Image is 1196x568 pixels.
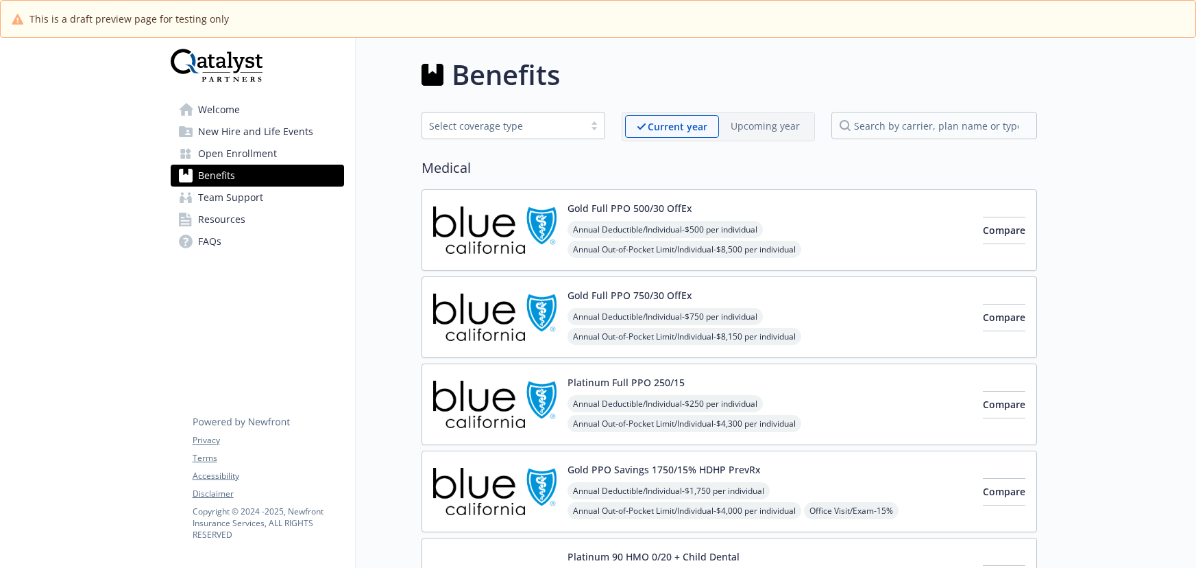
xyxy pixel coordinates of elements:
[568,549,740,564] button: Platinum 90 HMO 0/20 + Child Dental
[198,230,221,252] span: FAQs
[983,485,1025,498] span: Compare
[568,328,801,345] span: Annual Out-of-Pocket Limit/Individual - $8,150 per individual
[568,482,770,499] span: Annual Deductible/Individual - $1,750 per individual
[568,395,763,412] span: Annual Deductible/Individual - $250 per individual
[568,502,801,519] span: Annual Out-of-Pocket Limit/Individual - $4,000 per individual
[198,187,263,209] span: Team Support
[193,506,343,541] p: Copyright © 2024 - 2025 , Newfront Insurance Services, ALL RIGHTS RESERVED
[568,221,763,238] span: Annual Deductible/Individual - $500 per individual
[452,54,560,95] h1: Benefits
[422,158,1037,178] h2: Medical
[193,452,343,464] a: Terms
[198,121,313,143] span: New Hire and Life Events
[568,308,763,325] span: Annual Deductible/Individual - $750 per individual
[568,462,761,477] button: Gold PPO Savings 1750/15% HDHP PrevRx
[983,224,1025,237] span: Compare
[198,143,277,165] span: Open Enrollment
[171,165,344,187] a: Benefits
[804,502,899,519] span: Office Visit/Exam - 15%
[831,112,1037,139] input: search by carrier, plan name or type
[193,470,343,482] a: Accessibility
[433,375,557,434] img: Blue Shield of California carrier logo
[198,209,245,230] span: Resources
[983,478,1025,506] button: Compare
[171,99,344,121] a: Welcome
[193,434,343,447] a: Privacy
[648,119,707,134] p: Current year
[171,209,344,230] a: Resources
[171,230,344,252] a: FAQs
[433,201,557,259] img: Blue Shield of California carrier logo
[171,143,344,165] a: Open Enrollment
[983,391,1025,418] button: Compare
[983,311,1025,324] span: Compare
[171,121,344,143] a: New Hire and Life Events
[429,119,577,133] div: Select coverage type
[29,12,229,26] span: This is a draft preview page for testing only
[198,165,235,187] span: Benefits
[568,375,685,390] button: Platinum Full PPO 250/15
[433,462,557,521] img: Blue Shield of California carrier logo
[198,99,240,121] span: Welcome
[171,187,344,209] a: Team Support
[568,241,801,258] span: Annual Out-of-Pocket Limit/Individual - $8,500 per individual
[433,288,557,346] img: Blue Shield of California carrier logo
[568,415,801,432] span: Annual Out-of-Pocket Limit/Individual - $4,300 per individual
[983,217,1025,244] button: Compare
[193,488,343,500] a: Disclaimer
[719,115,811,138] span: Upcoming year
[983,304,1025,331] button: Compare
[568,201,692,215] button: Gold Full PPO 500/30 OffEx
[731,119,800,133] p: Upcoming year
[568,288,692,303] button: Gold Full PPO 750/30 OffEx
[983,398,1025,411] span: Compare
